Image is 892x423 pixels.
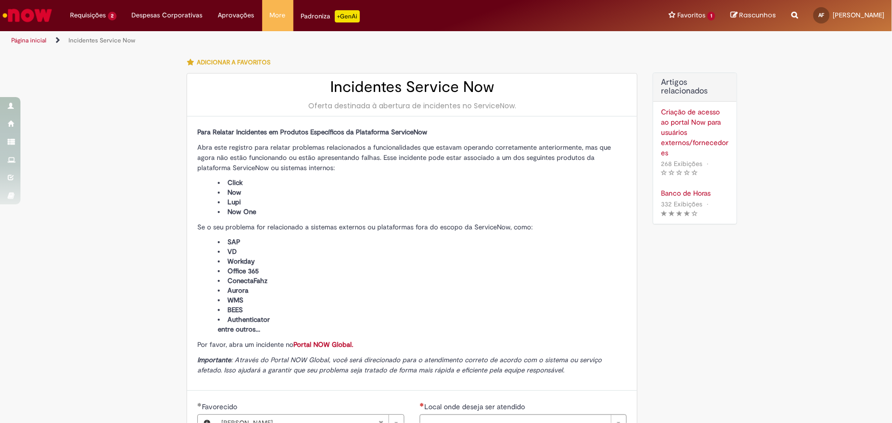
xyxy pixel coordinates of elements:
span: : Através do Portal NOW Global, você será direcionado para o atendimento correto de acordo com o ... [197,356,602,374]
h2: Incidentes Service Now [197,79,627,96]
a: Banco de Horas [661,188,729,198]
ul: Trilhas de página [8,31,587,50]
span: Despesas Corporativas [132,10,203,20]
span: 1 [707,12,715,20]
span: Adicionar a Favoritos [197,58,270,66]
span: VD [227,247,237,256]
span: Lupi [227,198,241,206]
div: Padroniza [301,10,360,22]
span: ConectaFahz [227,276,267,285]
span: Requisições [70,10,106,20]
a: Página inicial [11,36,47,44]
span: Aprovações [218,10,255,20]
span: Workday [227,257,255,266]
span: Para Relatar Incidentes em Produtos Específicos da Plataforma ServiceNow [197,128,427,136]
span: Aurora [227,286,248,295]
span: Authenticator [227,315,270,324]
a: Rascunhos [730,11,776,20]
span: [PERSON_NAME] [833,11,884,19]
span: 2 [108,12,117,20]
span: Rascunhos [739,10,776,20]
strong: Importante [197,356,231,364]
span: Favoritos [677,10,705,20]
span: Se o seu problema for relacionado a sistemas externos ou plataformas fora do escopo da ServiceNow... [197,223,533,231]
span: SAP [227,238,240,246]
button: Adicionar a Favoritos [187,52,276,73]
span: Necessários [420,403,424,407]
span: • [704,157,711,171]
div: Oferta destinada à abertura de incidentes no ServiceNow. [197,101,627,111]
span: Por favor, abra um incidente no [197,340,353,349]
span: WMS [227,296,243,304]
a: Incidentes Service Now [68,36,135,44]
span: 268 Exibições [661,159,702,168]
h3: Artigos relacionados [661,78,729,96]
span: • [704,197,711,211]
span: BEES [227,306,243,314]
span: entre outros... [218,325,260,334]
span: Office 365 [227,267,259,275]
span: 332 Exibições [661,200,702,208]
span: Click [227,178,243,187]
span: Necessários - Local onde deseja ser atendido [424,402,527,411]
img: ServiceNow [1,5,54,26]
a: Criação de acesso ao portal Now para usuários externos/fornecedores [661,107,729,158]
span: Favorecido, Alan Farias [202,402,239,411]
span: AF [819,12,825,18]
span: Now [227,188,241,197]
a: Portal NOW Global. [293,340,353,349]
p: +GenAi [335,10,360,22]
span: Obrigatório Preenchido [197,403,202,407]
span: Abra este registro para relatar problemas relacionados a funcionalidades que estavam operando cor... [197,143,611,172]
span: Now One [227,207,256,216]
span: More [270,10,286,20]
